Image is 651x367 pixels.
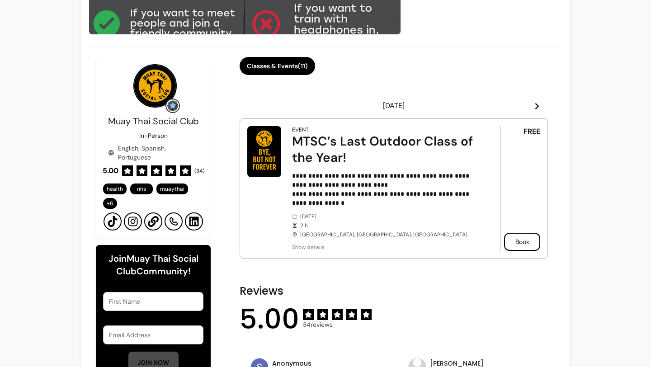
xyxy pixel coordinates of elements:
input: First Name [109,297,198,306]
div: MTSC’s Last Outdoor Class of the Year! [292,133,475,166]
img: Provider image [133,64,177,108]
span: ( 34 ) [194,167,204,174]
header: [DATE] [240,97,548,115]
h2: Reviews [240,284,548,298]
span: Show details [292,244,475,251]
span: 5.00 [103,165,118,176]
span: nhs [137,185,146,193]
h6: Join Muay Thai Social Club Community! [103,252,203,278]
button: Classes & Events(11) [240,57,315,75]
span: 2 h [300,222,475,229]
div: [DATE] [GEOGRAPHIC_DATA], [GEOGRAPHIC_DATA], [GEOGRAPHIC_DATA] [292,213,475,238]
input: Email Address [109,330,198,339]
span: Muay Thai Social Club [108,115,199,127]
span: health [107,185,123,193]
span: 5.00 [240,306,299,333]
span: FREE [524,126,540,137]
span: muaythai [160,185,184,193]
span: + 6 [105,200,115,207]
img: MTSC’s Last Outdoor Class of the Year! [247,126,281,177]
div: Event [292,126,309,133]
span: 34 reviews [303,320,372,329]
img: Grow [167,100,178,111]
p: In-Person [139,131,168,140]
div: English, Spanish, Portuguese [108,144,198,162]
button: Book [504,233,540,251]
